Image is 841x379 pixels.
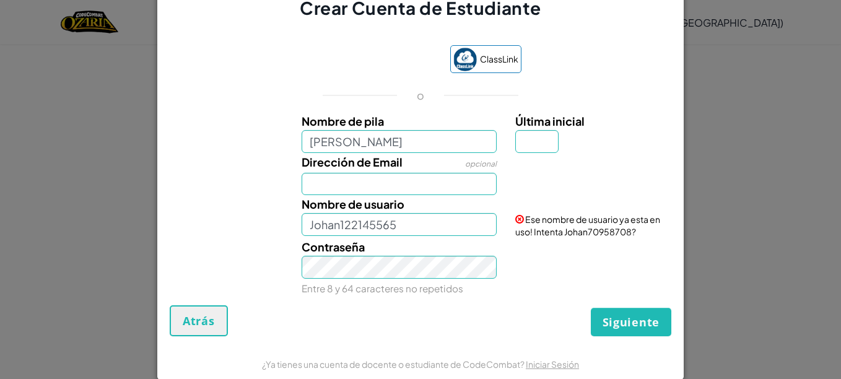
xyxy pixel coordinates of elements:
[302,240,365,254] span: Contraseña
[465,159,497,168] span: opcional
[453,48,477,71] img: classlink-logo-small.png
[515,214,660,237] span: Ese nombre de usuario ya esta en uso! Intenta Johan70958708?
[262,359,526,370] span: ¿Ya tienes una cuenta de docente o estudiante de CodeCombat?
[417,88,424,103] p: o
[302,282,463,294] small: Entre 8 y 64 caracteres no repetidos
[603,315,660,329] span: Siguiente
[480,50,518,68] span: ClassLink
[526,359,579,370] a: Iniciar Sesión
[314,47,444,74] iframe: Botón de Acceder con Google
[302,155,403,169] span: Dirección de Email
[183,313,215,328] span: Atrás
[515,114,585,128] span: Última inicial
[591,308,671,336] button: Siguiente
[302,197,404,211] span: Nombre de usuario
[170,305,228,336] button: Atrás
[302,114,384,128] span: Nombre de pila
